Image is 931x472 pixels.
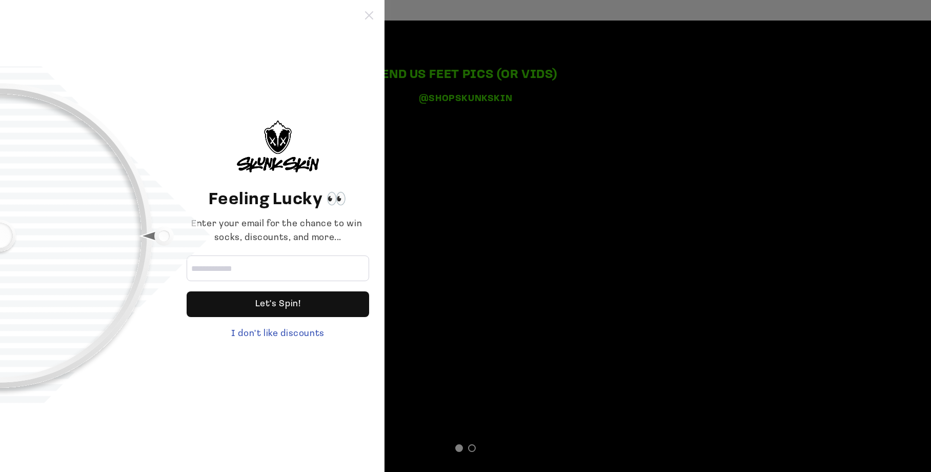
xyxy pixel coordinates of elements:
img: logo [237,121,319,172]
input: Email address [187,255,369,281]
div: I don't like discounts [187,327,369,341]
div: Let's Spin! [255,291,301,317]
header: Feeling Lucky 👀 [187,188,369,212]
div: Let's Spin! [187,291,369,317]
div: Enter your email for the chance to win socks, discounts, and more... [187,218,369,245]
